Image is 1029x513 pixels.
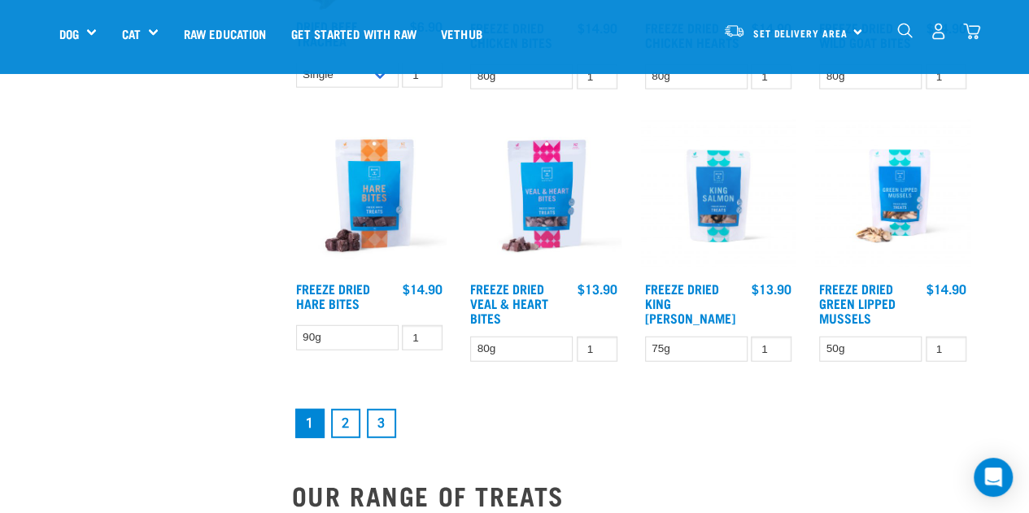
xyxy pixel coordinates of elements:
[752,281,791,296] div: $13.90
[577,337,617,362] input: 1
[121,24,140,43] a: Cat
[470,285,548,321] a: Freeze Dried Veal & Heart Bites
[815,119,970,274] img: RE Product Shoot 2023 Nov8551
[641,119,796,274] img: RE Product Shoot 2023 Nov8584
[59,24,79,43] a: Dog
[367,409,396,438] a: Goto page 3
[578,281,617,296] div: $13.90
[402,325,443,350] input: 1
[897,23,913,38] img: home-icon-1@2x.png
[930,23,947,40] img: user.png
[963,23,980,40] img: home-icon@2x.png
[403,281,443,296] div: $14.90
[926,337,966,362] input: 1
[292,480,970,510] h2: OUR RANGE OF TREATS
[292,119,447,274] img: Raw Essentials Freeze Dried Hare Bites
[577,64,617,89] input: 1
[751,64,791,89] input: 1
[429,1,495,66] a: Vethub
[279,1,429,66] a: Get started with Raw
[296,285,370,306] a: Freeze Dried Hare Bites
[645,285,735,321] a: Freeze Dried King [PERSON_NAME]
[171,1,278,66] a: Raw Education
[723,24,745,38] img: van-moving.png
[402,63,443,88] input: 1
[974,458,1013,497] div: Open Intercom Messenger
[331,409,360,438] a: Goto page 2
[751,337,791,362] input: 1
[926,64,966,89] input: 1
[927,281,966,296] div: $14.90
[819,285,896,321] a: Freeze Dried Green Lipped Mussels
[753,30,848,36] span: Set Delivery Area
[292,406,970,441] nav: pagination
[295,409,325,438] a: Page 1
[466,119,621,274] img: Raw Essentials Freeze Dried Veal & Heart Bites Treats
